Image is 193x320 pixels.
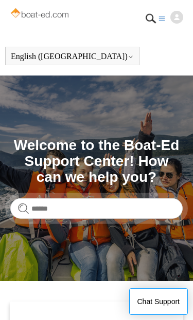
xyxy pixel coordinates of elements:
[159,11,165,26] button: Toggle navigation menu
[129,288,188,315] button: Chat Support
[10,6,72,22] img: Boat-Ed Help Center home page
[143,11,159,26] img: 01HZPCYTXV3JW8MJV9VD7EMK0H
[10,198,183,219] input: Search
[10,138,183,185] h1: Welcome to the Boat-Ed Support Center! How can we help you?
[11,52,134,61] button: English ([GEOGRAPHIC_DATA])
